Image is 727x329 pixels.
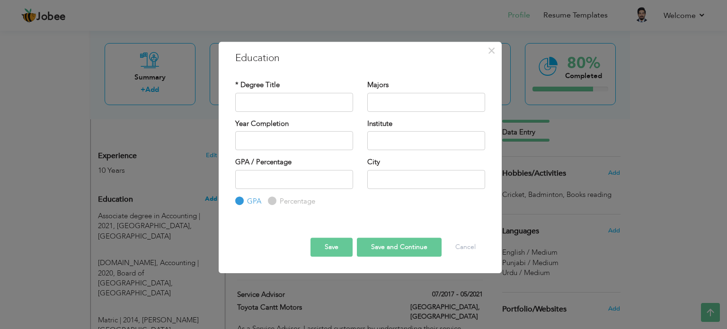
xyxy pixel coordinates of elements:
button: Save [310,238,353,257]
label: Percentage [277,196,315,206]
label: GPA / Percentage [235,157,292,167]
label: Institute [367,119,392,129]
button: Save and Continue [357,238,442,257]
label: GPA [245,196,261,206]
h3: Education [235,51,485,65]
label: Year Completion [235,119,289,129]
label: * Degree Title [235,80,280,90]
button: Close [484,43,499,58]
label: City [367,157,380,167]
button: Cancel [446,238,485,257]
label: Majors [367,80,389,90]
span: × [488,42,496,59]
